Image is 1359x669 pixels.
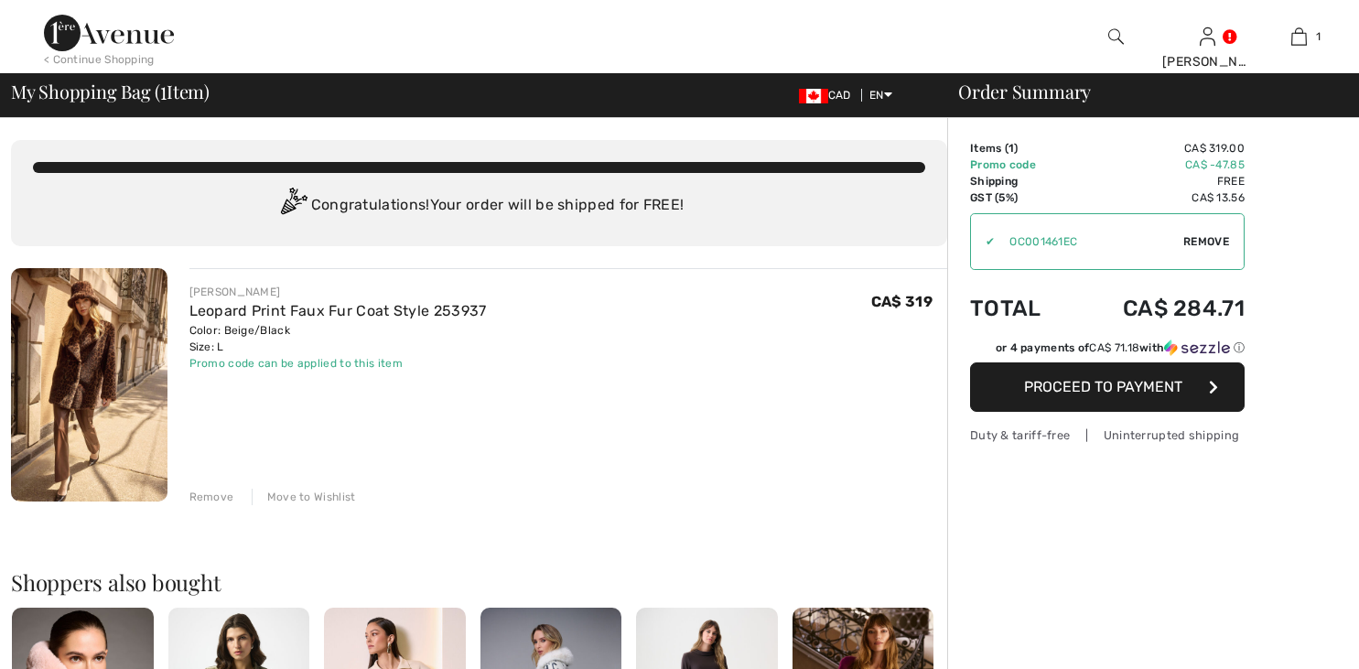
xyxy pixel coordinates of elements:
[1071,189,1245,206] td: CA$ 13.56
[1316,28,1321,45] span: 1
[970,173,1071,189] td: Shipping
[189,489,234,505] div: Remove
[970,426,1245,444] div: Duty & tariff-free | Uninterrupted shipping
[1071,173,1245,189] td: Free
[869,89,892,102] span: EN
[11,571,947,593] h2: Shoppers also bought
[275,188,311,224] img: Congratulation2.svg
[1291,26,1307,48] img: My Bag
[44,15,174,51] img: 1ère Avenue
[970,156,1071,173] td: Promo code
[11,268,167,502] img: Leopard Print Faux Fur Coat Style 253937
[189,302,487,319] a: Leopard Print Faux Fur Coat Style 253937
[11,82,210,101] span: My Shopping Bag ( Item)
[995,214,1183,269] input: Promo code
[871,293,933,310] span: CA$ 319
[1071,140,1245,156] td: CA$ 319.00
[1071,156,1245,173] td: CA$ -47.85
[970,340,1245,362] div: or 4 payments ofCA$ 71.18withSezzle Click to learn more about Sezzle
[1200,26,1215,48] img: My Info
[1108,26,1124,48] img: search the website
[1164,340,1230,356] img: Sezzle
[1243,614,1341,660] iframe: Opens a widget where you can chat to one of our agents
[189,322,487,355] div: Color: Beige/Black Size: L
[1024,378,1182,395] span: Proceed to Payment
[970,189,1071,206] td: GST (5%)
[1089,341,1139,354] span: CA$ 71.18
[971,233,995,250] div: ✔
[189,355,487,372] div: Promo code can be applied to this item
[970,277,1071,340] td: Total
[970,362,1245,412] button: Proceed to Payment
[1183,233,1229,250] span: Remove
[44,51,155,68] div: < Continue Shopping
[799,89,858,102] span: CAD
[1008,142,1014,155] span: 1
[799,89,828,103] img: Canadian Dollar
[1200,27,1215,45] a: Sign In
[1071,277,1245,340] td: CA$ 284.71
[996,340,1245,356] div: or 4 payments of with
[189,284,487,300] div: [PERSON_NAME]
[33,188,925,224] div: Congratulations! Your order will be shipped for FREE!
[160,78,167,102] span: 1
[1162,52,1252,71] div: [PERSON_NAME]
[936,82,1348,101] div: Order Summary
[1254,26,1343,48] a: 1
[252,489,356,505] div: Move to Wishlist
[970,140,1071,156] td: Items ( )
